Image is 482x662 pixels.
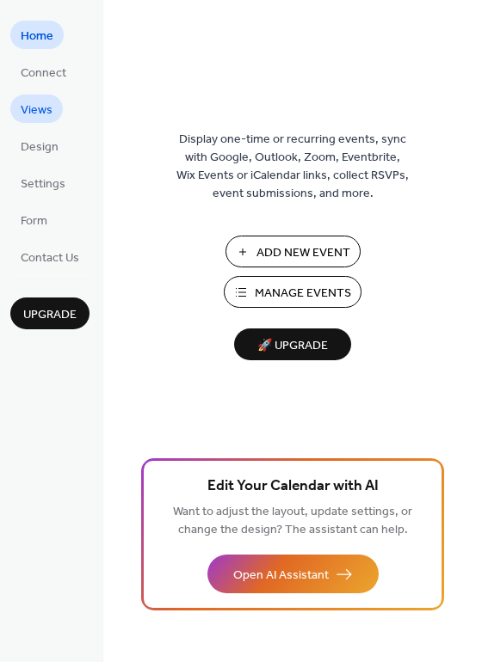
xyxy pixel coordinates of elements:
span: Want to adjust the layout, update settings, or change the design? The assistant can help. [173,500,412,542]
a: Settings [10,169,76,197]
span: Form [21,212,47,230]
button: Add New Event [226,236,361,267]
span: Edit Your Calendar with AI [207,475,379,499]
span: 🚀 Upgrade [244,334,341,358]
span: Design [21,138,59,156]
span: Manage Events [255,285,351,303]
a: Home [10,21,64,49]
span: Upgrade [23,306,77,324]
span: Views [21,101,53,120]
button: Manage Events [224,276,361,308]
span: Add New Event [256,244,350,262]
span: Display one-time or recurring events, sync with Google, Outlook, Zoom, Eventbrite, Wix Events or ... [176,131,409,203]
button: 🚀 Upgrade [234,328,351,360]
span: Home [21,28,53,46]
button: Upgrade [10,297,90,329]
span: Open AI Assistant [233,567,329,585]
a: Design [10,132,69,160]
a: Views [10,95,63,123]
span: Connect [21,64,66,83]
span: Settings [21,175,65,193]
span: Contact Us [21,249,79,267]
a: Contact Us [10,242,90,271]
a: Form [10,205,58,234]
a: Connect [10,58,77,86]
button: Open AI Assistant [207,555,379,593]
